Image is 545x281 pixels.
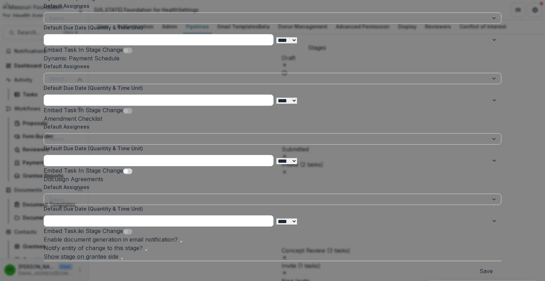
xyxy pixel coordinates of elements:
label: Default Assignees [44,63,497,70]
label: Default Assignees [44,183,497,191]
label: Default Due Date (Quantity & Time Unit) [44,24,497,31]
span: Amendment Checklist [44,115,102,122]
label: Notify entity of change to this stage? [44,244,143,252]
button: Save [479,267,493,275]
label: Default Assignees [44,2,497,10]
label: Embed Task In Stage Change [44,167,123,174]
label: Embed Task In Stage Change [44,46,123,53]
label: Default Assignees [44,123,497,130]
label: Default Due Date (Quantity & Time Unit) [44,84,497,92]
label: Default Due Date (Quantity & Time Unit) [44,205,497,212]
span: Docusign Agreements [44,175,103,183]
label: Embed Task In Stage Change [44,107,123,114]
label: Embed Task In Stage Change [44,227,123,234]
label: Default Due Date (Quantity & Time Unit) [44,145,497,152]
label: Enable document generation in email notification? [44,235,178,244]
span: Dynamic Payment Schedule [44,55,120,62]
label: Show stage on grantee side [44,252,119,261]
